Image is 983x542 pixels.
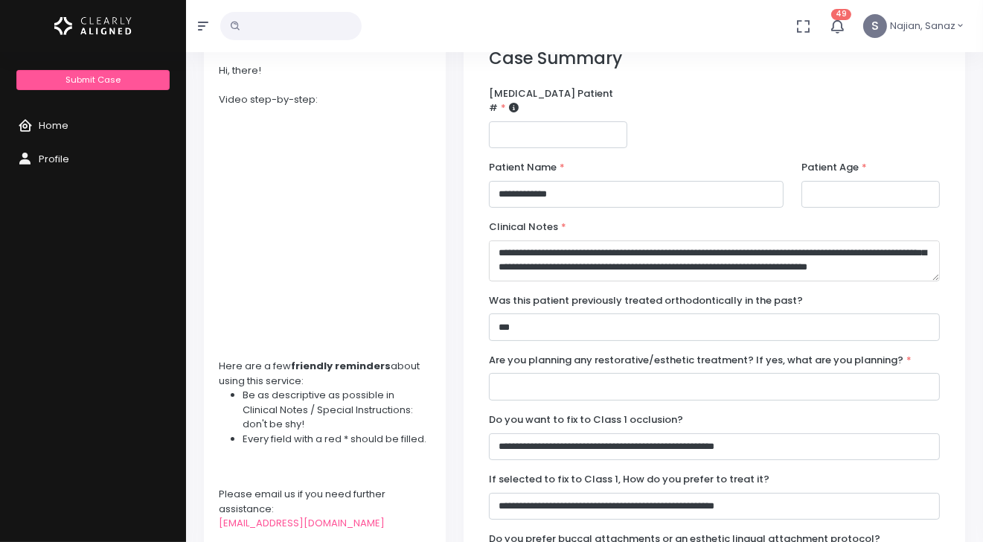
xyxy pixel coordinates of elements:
[243,432,431,447] li: Every field with a red * should be filled.
[831,9,851,20] span: 49
[219,516,385,530] a: [EMAIL_ADDRESS][DOMAIN_NAME]
[489,472,769,487] label: If selected to fix to Class 1, How do you prefer to treat it?
[890,19,955,34] span: Najian, Sanaz
[489,160,565,175] label: Patient Name
[243,388,431,432] li: Be as descriptive as possible in Clinical Notes / Special Instructions: don't be shy!
[39,118,68,133] span: Home
[39,152,69,166] span: Profile
[291,359,391,373] strong: friendly reminders
[219,63,431,78] div: Hi, there!
[489,293,803,308] label: Was this patient previously treated orthodontically in the past?
[489,48,940,68] h3: Case Summary
[54,10,132,42] img: Logo Horizontal
[219,487,431,516] div: Please email us if you need further assistance:
[489,353,912,368] label: Are you planning any restorative/esthetic treatment? If yes, what are you planning?
[65,74,121,86] span: Submit Case
[16,70,169,90] a: Submit Case
[863,14,887,38] span: S
[219,359,431,388] div: Here are a few about using this service:
[219,92,431,107] div: Video step-by-step:
[489,220,566,235] label: Clinical Notes
[489,412,683,427] label: Do you want to fix to Class 1 occlusion?
[801,160,867,175] label: Patient Age
[489,86,627,115] label: [MEDICAL_DATA] Patient #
